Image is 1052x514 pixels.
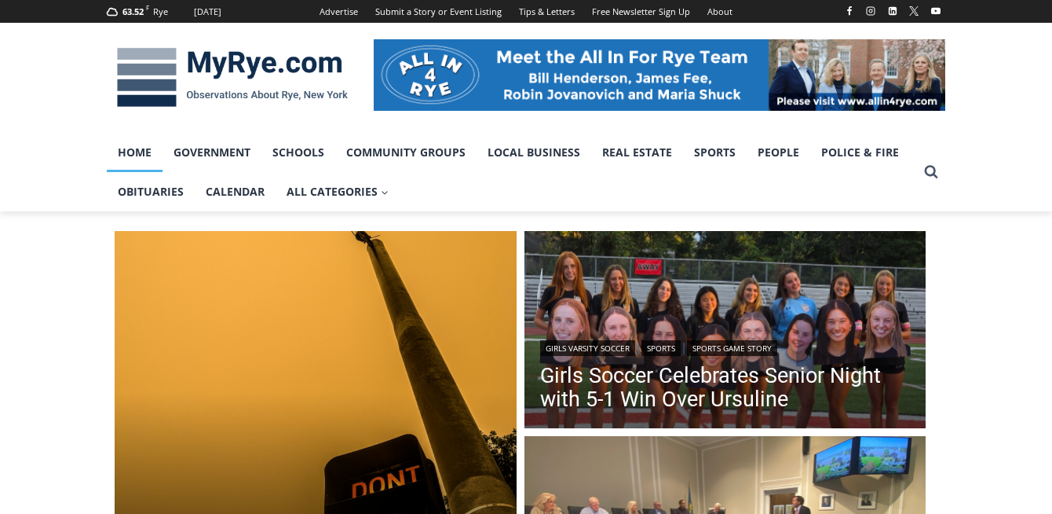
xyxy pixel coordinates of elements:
a: X [904,2,923,20]
a: Sports [641,340,681,356]
div: [DATE] [194,5,221,19]
img: All in for Rye [374,39,945,110]
a: Girls Varsity Soccer [540,340,635,356]
a: People [747,133,810,172]
a: Sports [683,133,747,172]
span: All Categories [287,183,389,200]
a: Read More Girls Soccer Celebrates Senior Night with 5-1 Win Over Ursuline [524,231,926,432]
a: YouTube [926,2,945,20]
a: Community Groups [335,133,477,172]
a: Linkedin [883,2,902,20]
button: View Search Form [917,158,945,186]
div: Rye [153,5,168,19]
span: 63.52 [122,6,144,17]
a: Calendar [195,172,276,211]
a: Home [107,133,163,172]
img: (PHOTO: The 2025 Rye Girls Soccer seniors. L to R: Parker Calhoun, Claire Curran, Alessia MacKinn... [524,231,926,432]
a: Real Estate [591,133,683,172]
a: Government [163,133,261,172]
a: Schools [261,133,335,172]
span: F [146,3,149,12]
a: Local Business [477,133,591,172]
a: Police & Fire [810,133,910,172]
a: Girls Soccer Celebrates Senior Night with 5-1 Win Over Ursuline [540,364,911,411]
img: MyRye.com [107,37,358,119]
a: Obituaries [107,172,195,211]
nav: Primary Navigation [107,133,917,212]
div: | | [540,337,911,356]
a: Facebook [840,2,859,20]
a: Sports Game Story [687,340,777,356]
a: All Categories [276,172,400,211]
a: Instagram [861,2,880,20]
